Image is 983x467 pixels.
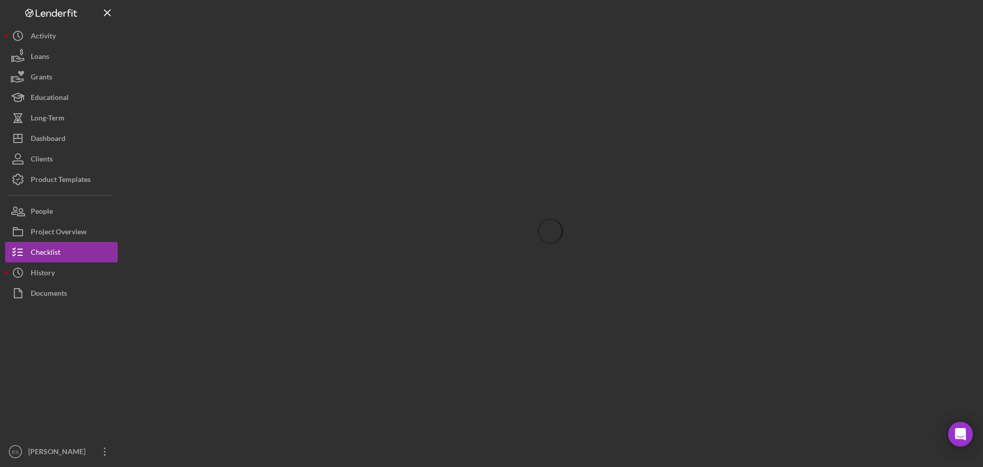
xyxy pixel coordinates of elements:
div: Activity [31,26,56,49]
div: Product Templates [31,169,91,192]
div: [PERSON_NAME] [26,441,92,464]
button: Product Templates [5,169,118,190]
button: Activity [5,26,118,46]
button: Checklist [5,242,118,262]
text: ES [12,449,19,455]
div: Project Overview [31,221,87,245]
button: History [5,262,118,283]
div: Open Intercom Messenger [948,422,973,446]
button: Project Overview [5,221,118,242]
div: History [31,262,55,286]
div: People [31,201,53,224]
button: Grants [5,67,118,87]
button: Documents [5,283,118,303]
button: Educational [5,87,118,108]
button: Clients [5,149,118,169]
div: Loans [31,46,49,69]
div: Grants [31,67,52,90]
div: Clients [31,149,53,172]
div: Dashboard [31,128,66,151]
div: Checklist [31,242,60,265]
div: Documents [31,283,67,306]
button: People [5,201,118,221]
div: Educational [31,87,69,110]
div: Long-Term [31,108,65,131]
button: Dashboard [5,128,118,149]
button: Loans [5,46,118,67]
button: Long-Term [5,108,118,128]
button: ES[PERSON_NAME] [5,441,118,462]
